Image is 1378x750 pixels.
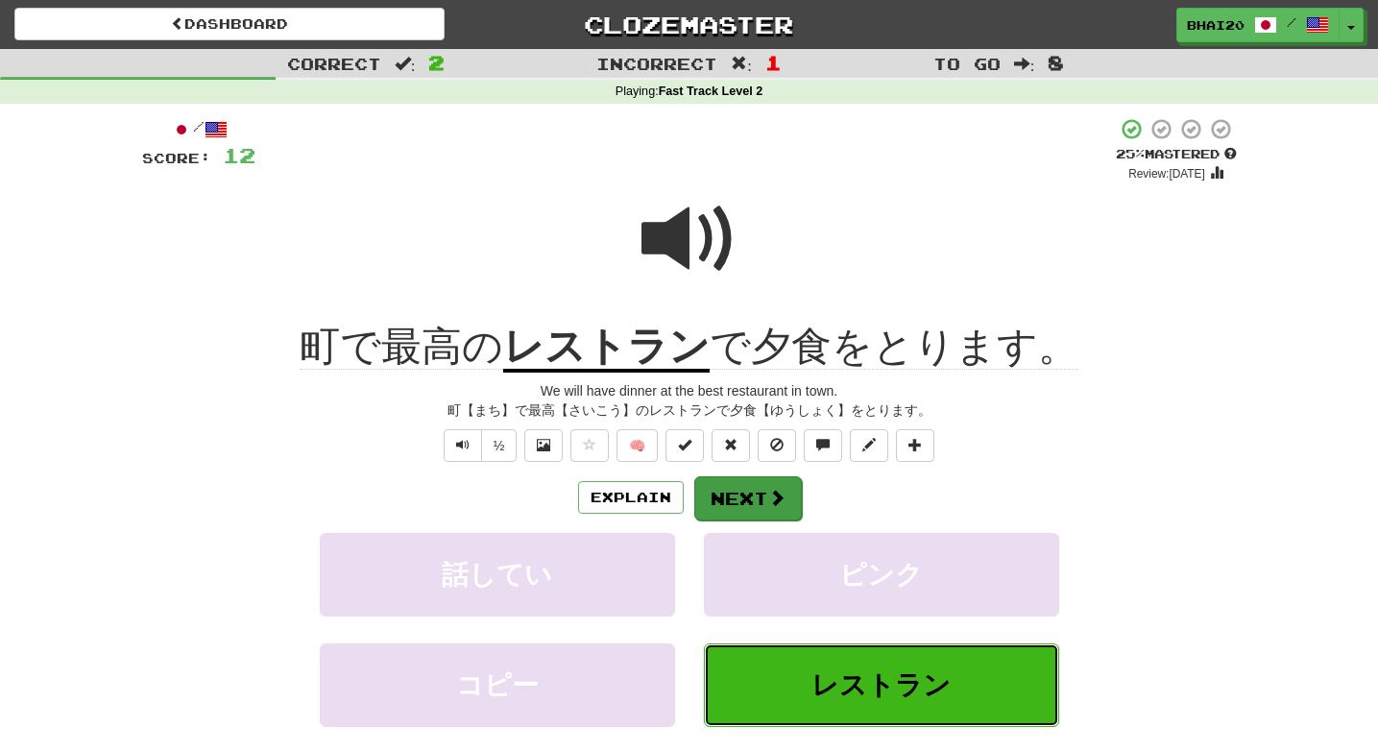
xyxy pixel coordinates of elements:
span: Incorrect [596,54,717,73]
a: Bhai20 / [1176,8,1340,42]
a: Dashboard [14,8,445,40]
a: Clozemaster [473,8,904,41]
span: / [1287,15,1296,29]
div: Mastered [1116,146,1237,163]
span: 話してい [442,560,552,590]
button: 🧠 [616,429,658,462]
span: 12 [223,143,255,167]
span: 8 [1048,51,1064,74]
span: To go [933,54,1001,73]
span: 1 [765,51,782,74]
div: / [142,117,255,141]
span: コピー [456,670,539,700]
div: Text-to-speech controls [440,429,518,462]
button: Add to collection (alt+a) [896,429,934,462]
div: We will have dinner at the best restaurant in town. [142,381,1237,400]
button: Discuss sentence (alt+u) [804,429,842,462]
small: Review: [DATE] [1128,167,1205,181]
span: Score: [142,150,211,166]
button: Explain [578,481,684,514]
span: ピンク [839,560,923,590]
button: 話してい [320,533,675,617]
div: 町【まち】で最高【さいこう】のレストランで夕食【ゆうしょく】をとります。 [142,400,1237,420]
button: Favorite sentence (alt+f) [570,429,609,462]
span: 25 % [1116,146,1145,161]
span: : [395,56,416,72]
span: 町で最高の [300,324,503,370]
span: : [1014,56,1035,72]
u: レストラン [503,324,710,373]
span: : [731,56,752,72]
button: コピー [320,643,675,727]
button: Show image (alt+x) [524,429,563,462]
button: Ignore sentence (alt+i) [758,429,796,462]
span: で夕食をとります。 [710,324,1078,370]
strong: Fast Track Level 2 [659,85,763,98]
button: ½ [481,429,518,462]
span: Correct [287,54,381,73]
button: レストラン [704,643,1059,727]
button: Next [694,476,802,520]
span: 2 [428,51,445,74]
button: Set this sentence to 100% Mastered (alt+m) [665,429,704,462]
span: レストラン [811,670,951,700]
button: Reset to 0% Mastered (alt+r) [712,429,750,462]
button: ピンク [704,533,1059,617]
span: Bhai20 [1187,16,1245,34]
button: Edit sentence (alt+d) [850,429,888,462]
button: Play sentence audio (ctl+space) [444,429,482,462]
